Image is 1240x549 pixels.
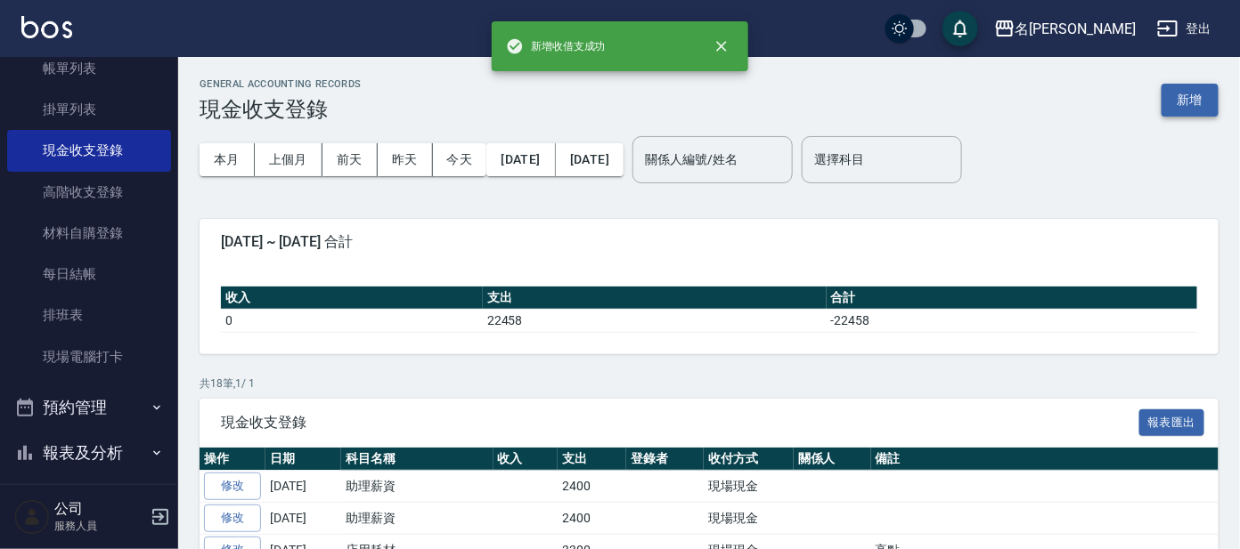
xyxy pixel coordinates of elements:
td: 0 [221,309,483,332]
a: 帳單列表 [7,48,171,89]
a: 現場電腦打卡 [7,336,171,377]
td: -22458 [827,309,1197,332]
button: 報表及分析 [7,430,171,476]
span: [DATE] ~ [DATE] 合計 [221,233,1197,251]
img: Logo [21,16,72,38]
a: 修改 [204,505,261,532]
a: 高階收支登錄 [7,172,171,213]
th: 收入 [494,448,559,471]
a: 排班表 [7,295,171,335]
a: 現金收支登錄 [7,130,171,171]
button: 登出 [1150,12,1219,45]
a: 掛單列表 [7,89,171,130]
a: 材料自購登錄 [7,213,171,254]
p: 共 18 筆, 1 / 1 [200,375,1219,392]
span: 新增收借支成功 [506,37,606,55]
th: 收入 [221,287,483,310]
button: 名[PERSON_NAME] [987,11,1143,47]
a: 每日結帳 [7,254,171,295]
td: 助理薪資 [341,471,494,503]
div: 名[PERSON_NAME] [1016,18,1136,40]
td: [DATE] [265,471,341,503]
td: [DATE] [265,503,341,535]
th: 收付方式 [704,448,794,471]
th: 科目名稱 [341,448,494,471]
button: [DATE] [556,143,624,176]
button: 前天 [322,143,378,176]
h5: 公司 [54,500,145,518]
button: 報表匯出 [1139,409,1205,437]
a: 報表匯出 [1139,413,1205,430]
button: 昨天 [378,143,433,176]
a: 新增 [1162,91,1219,108]
th: 支出 [558,448,626,471]
button: [DATE] [486,143,555,176]
th: 登錄者 [626,448,704,471]
button: 新增 [1162,84,1219,117]
p: 服務人員 [54,518,145,534]
th: 日期 [265,448,341,471]
button: 今天 [433,143,487,176]
button: close [702,27,741,66]
button: 客戶管理 [7,476,171,522]
td: 2400 [558,503,626,535]
img: Person [14,499,50,535]
th: 關係人 [794,448,871,471]
h3: 現金收支登錄 [200,97,362,122]
button: 預約管理 [7,384,171,431]
th: 操作 [200,448,265,471]
td: 22458 [483,309,827,332]
td: 助理薪資 [341,503,494,535]
button: 上個月 [255,143,322,176]
button: save [942,11,978,46]
span: 現金收支登錄 [221,414,1139,432]
td: 現場現金 [704,471,794,503]
th: 支出 [483,287,827,310]
td: 2400 [558,471,626,503]
td: 現場現金 [704,503,794,535]
a: 修改 [204,472,261,500]
h2: GENERAL ACCOUNTING RECORDS [200,78,362,90]
button: 本月 [200,143,255,176]
th: 合計 [827,287,1197,310]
